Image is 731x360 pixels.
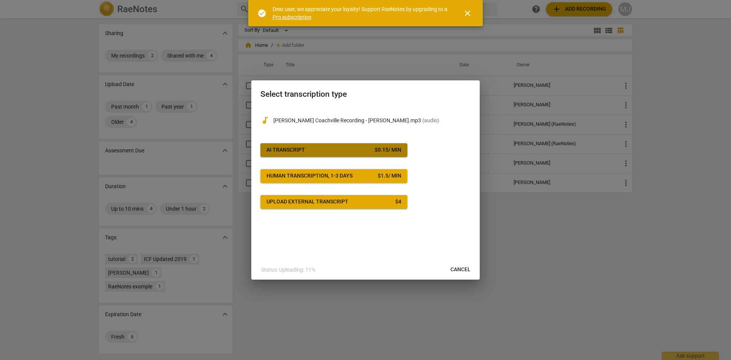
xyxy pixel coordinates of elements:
[395,198,401,206] div: $ 4
[260,195,407,209] button: Upload external transcript$4
[463,9,472,18] span: close
[273,5,449,21] div: Dear user, we appreciate your loyalty! Support RaeNotes by upgrading to a
[267,146,305,154] div: AI Transcript
[273,117,471,125] p: Melinda Judd Coachville Recording - Kristine.mp3(audio)
[378,172,401,180] div: $ 1.5 / min
[260,143,407,157] button: AI Transcript$0.15/ min
[458,4,477,22] button: Close
[267,198,348,206] div: Upload external transcript
[450,266,471,274] span: Cancel
[422,117,439,123] span: ( audio )
[260,90,471,99] h2: Select transcription type
[267,172,353,180] div: Human transcription, 1-3 days
[257,9,267,18] span: check_circle
[261,266,315,274] p: Status: Uploading: 11%
[444,263,477,277] button: Cancel
[273,14,311,20] a: Pro subscription
[260,116,270,125] span: audiotrack
[260,169,407,183] button: Human transcription, 1-3 days$1.5/ min
[375,146,401,154] div: $ 0.15 / min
